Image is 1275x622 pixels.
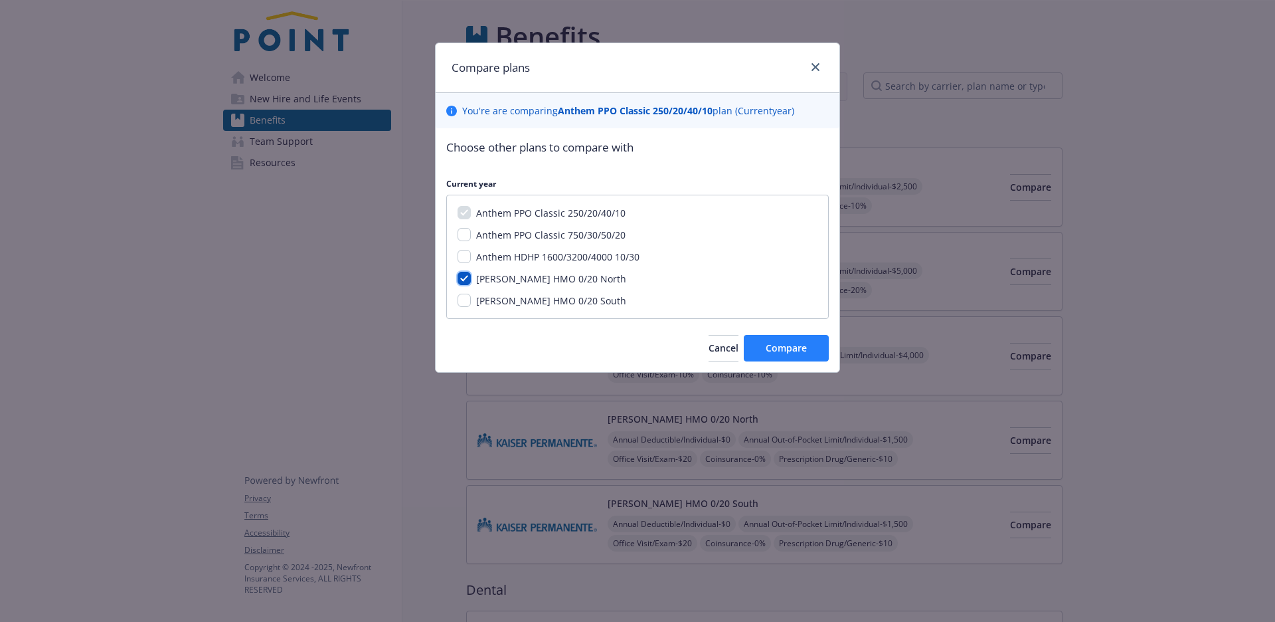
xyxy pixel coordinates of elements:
[709,335,738,362] button: Cancel
[476,294,626,307] span: [PERSON_NAME] HMO 0/20 South
[558,104,713,117] b: Anthem PPO Classic 250/20/40/10
[476,207,626,219] span: Anthem PPO Classic 250/20/40/10
[452,59,530,76] h1: Compare plans
[807,59,823,75] a: close
[744,335,829,362] button: Compare
[766,342,807,354] span: Compare
[476,251,639,263] span: Anthem HDHP 1600/3200/4000 10/30
[446,139,829,156] p: Choose other plans to compare with
[476,272,626,285] span: [PERSON_NAME] HMO 0/20 North
[709,342,738,354] span: Cancel
[462,104,794,118] p: You ' re are comparing plan ( Current year)
[476,229,626,241] span: Anthem PPO Classic 750/30/50/20
[446,178,829,189] p: Current year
